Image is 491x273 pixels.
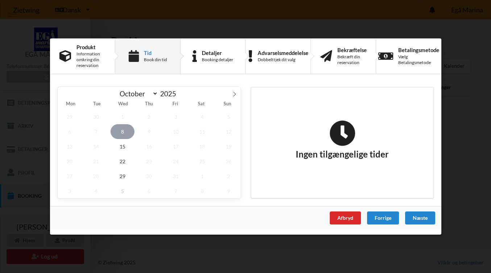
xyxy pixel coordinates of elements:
[296,120,389,160] h2: Ingen tilgængelige tider
[163,184,187,198] span: November 7, 2025
[137,184,161,198] span: November 6, 2025
[190,139,214,154] span: October 18, 2025
[217,139,241,154] span: October 19, 2025
[337,47,366,53] div: Bekræftelse
[58,184,82,198] span: November 3, 2025
[84,109,108,124] span: September 30, 2025
[84,184,108,198] span: November 4, 2025
[217,154,241,169] span: October 26, 2025
[163,169,187,184] span: October 31, 2025
[137,124,161,139] span: October 9, 2025
[367,211,399,224] div: Forrige
[143,57,167,63] div: Book din tid
[111,169,134,184] span: October 29, 2025
[137,154,161,169] span: October 23, 2025
[58,124,82,139] span: October 6, 2025
[163,124,187,139] span: October 10, 2025
[136,102,162,107] span: Thu
[398,54,439,66] div: Vælg Betalingsmetode
[190,184,214,198] span: November 8, 2025
[111,184,134,198] span: November 5, 2025
[84,124,108,139] span: October 7, 2025
[111,154,134,169] span: October 22, 2025
[84,154,108,169] span: October 21, 2025
[257,57,308,63] div: Dobbelttjek dit valg
[84,102,110,107] span: Tue
[329,211,361,224] div: Afbryd
[202,57,233,63] div: Booking detaljer
[162,102,188,107] span: Fri
[337,54,366,66] div: Bekræft din reservation
[137,109,161,124] span: October 2, 2025
[58,109,82,124] span: September 29, 2025
[217,124,241,139] span: October 12, 2025
[214,102,240,107] span: Sun
[111,124,134,139] span: October 8, 2025
[163,154,187,169] span: October 24, 2025
[58,102,84,107] span: Mon
[158,89,182,98] input: Year
[110,102,136,107] span: Wed
[58,169,82,184] span: October 27, 2025
[190,154,214,169] span: October 25, 2025
[137,139,161,154] span: October 16, 2025
[190,124,214,139] span: October 11, 2025
[58,139,82,154] span: October 13, 2025
[398,47,439,53] div: Betalingsmetode
[58,154,82,169] span: October 20, 2025
[84,139,108,154] span: October 14, 2025
[217,109,241,124] span: October 5, 2025
[190,169,214,184] span: November 1, 2025
[111,109,134,124] span: October 1, 2025
[188,102,214,107] span: Sat
[76,44,105,50] div: Produkt
[137,169,161,184] span: October 30, 2025
[257,50,308,56] div: Advarselsmeddelelse
[84,169,108,184] span: October 28, 2025
[163,139,187,154] span: October 17, 2025
[202,50,233,56] div: Detaljer
[217,184,241,198] span: November 9, 2025
[217,169,241,184] span: November 2, 2025
[190,109,214,124] span: October 4, 2025
[405,211,435,224] div: Næste
[111,139,134,154] span: October 15, 2025
[163,109,187,124] span: October 3, 2025
[143,50,167,56] div: Tid
[76,51,105,68] div: Information omkring din reservation
[116,89,158,98] select: Month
